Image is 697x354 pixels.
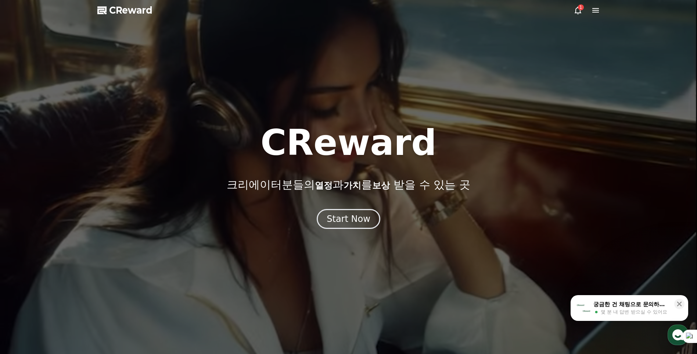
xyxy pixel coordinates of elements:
[317,209,380,229] button: Start Now
[227,178,470,191] p: 크리에이터분들의 과 를 받을 수 있는 곳
[114,244,122,250] span: 설정
[574,6,582,15] a: 1
[327,213,370,225] div: Start Now
[315,180,333,191] span: 열정
[261,125,436,160] h1: CReward
[67,245,76,251] span: 대화
[372,180,390,191] span: 보상
[23,244,28,250] span: 홈
[97,4,152,16] a: CReward
[109,4,152,16] span: CReward
[95,233,141,252] a: 설정
[344,180,361,191] span: 가치
[317,216,380,223] a: Start Now
[2,233,48,252] a: 홈
[48,233,95,252] a: 대화
[578,4,584,10] div: 1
